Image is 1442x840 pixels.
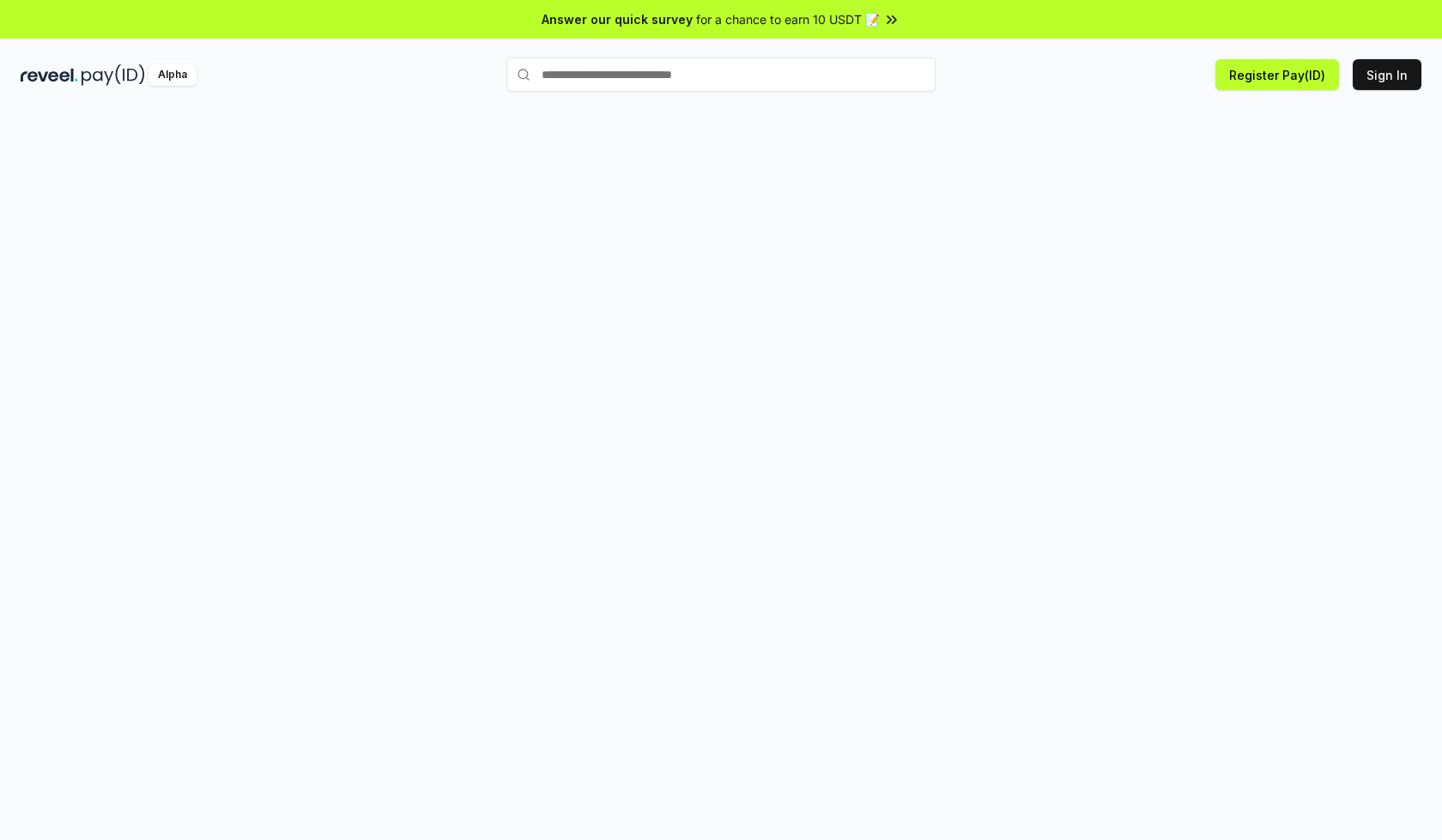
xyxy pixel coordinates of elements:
[1353,59,1421,90] button: Sign In
[542,10,693,28] span: Answer our quick survey
[21,64,78,86] img: reveel_dark
[1215,59,1339,90] button: Register Pay(ID)
[148,64,197,86] div: Alpha
[696,10,880,28] span: for a chance to earn 10 USDT 📝
[82,64,145,86] img: pay_id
